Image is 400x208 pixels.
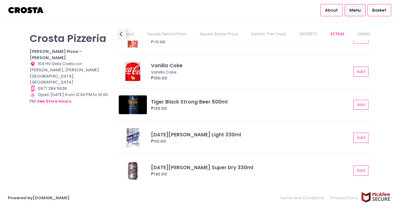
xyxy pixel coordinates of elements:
[151,171,351,177] div: ₱130.00
[320,4,343,16] a: About
[245,28,292,40] a: Detroit Thin Crust
[30,92,109,105] div: Open [DATE] from 12:00 PM to 10:00 PM
[353,67,368,77] button: Add
[119,128,147,147] img: San Miguel Light 330ml
[151,39,351,45] div: ₱70.00
[30,48,82,61] b: [PERSON_NAME] Pizza - [PERSON_NAME]
[353,165,368,176] button: Add
[325,7,338,13] span: About
[151,131,351,138] div: [DATE][PERSON_NAME] Light 330ml
[141,28,192,40] a: Square Detroit Pizza
[293,28,323,40] a: DESSERTS
[151,75,351,81] div: ₱100.00
[280,192,327,204] a: Terms and Conditions
[151,105,351,112] div: ₱120.00
[194,28,244,40] a: Square Sicilian Pizza
[361,192,392,203] img: mcafee-secure
[30,32,109,44] p: Crosta Pizzeria
[30,61,109,85] div: 104 HV Dela Costa cor [PERSON_NAME], [PERSON_NAME][GEOGRAPHIC_DATA], [GEOGRAPHIC_DATA]
[327,192,361,204] a: Privacy Policy
[151,164,351,171] div: [DATE][PERSON_NAME] Super Dry 330ml
[30,85,109,92] div: 0977 284 5636
[151,98,351,105] div: Tiger Black Strong Beer 500ml
[8,5,44,16] img: logo
[119,62,147,81] img: Vanilla Coke
[372,7,386,13] span: Basket
[151,69,349,75] div: Vanilla Coke
[151,138,351,145] div: ₱110.00
[345,4,366,16] a: Menu
[349,7,361,13] span: Menu
[151,62,351,69] div: Vanilla Coke
[353,100,368,110] button: Add
[353,133,368,143] button: Add
[324,28,350,40] a: EXTRAS
[119,95,147,114] img: Tiger Black Strong Beer 500ml
[119,161,147,180] img: San Miguel Super Dry 330ml
[8,195,70,201] a: Powered by[DOMAIN_NAME]
[37,98,72,105] button: see store hours
[352,28,377,40] a: DRINKS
